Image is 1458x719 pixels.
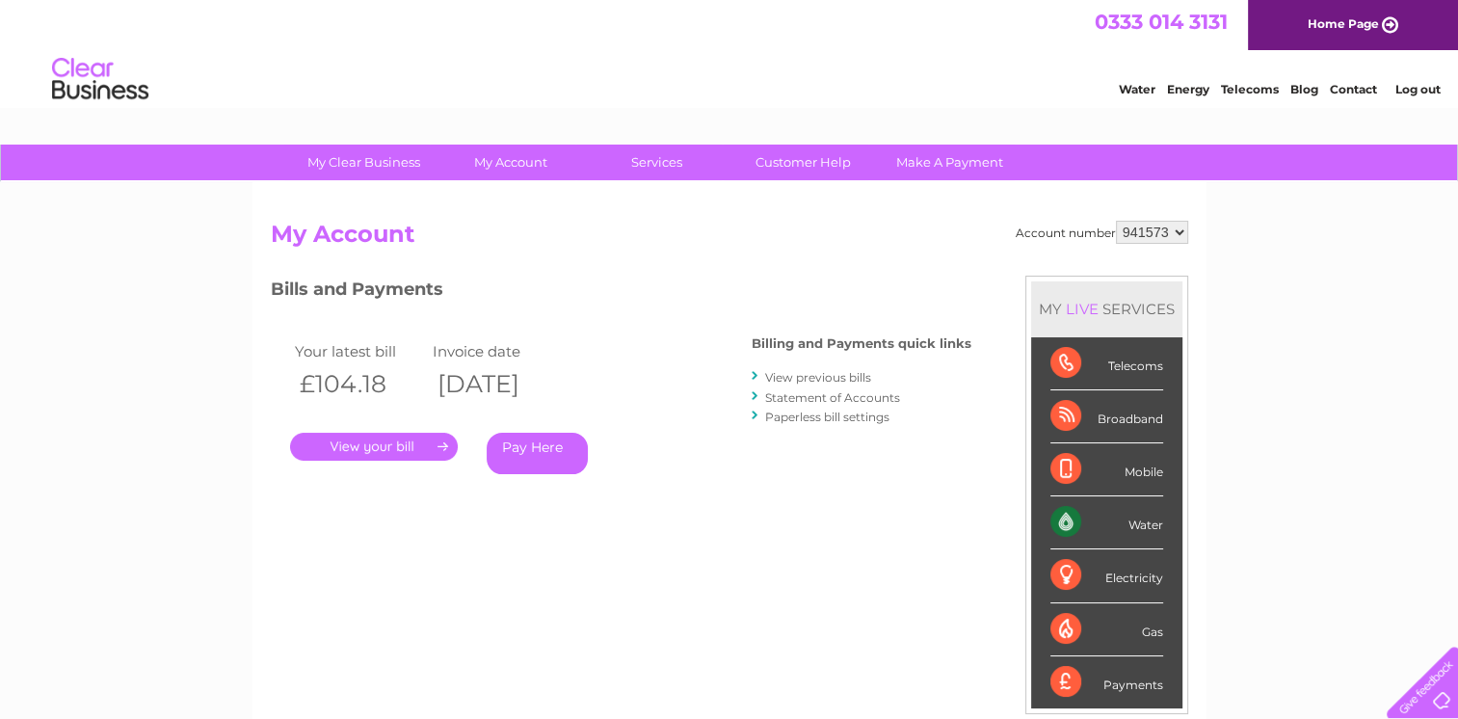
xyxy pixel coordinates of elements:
[271,276,971,309] h3: Bills and Payments
[870,145,1029,180] a: Make A Payment
[1050,390,1163,443] div: Broadband
[765,370,871,385] a: View previous bills
[1016,221,1188,244] div: Account number
[1394,82,1440,96] a: Log out
[1050,337,1163,390] div: Telecoms
[487,433,588,474] a: Pay Here
[1119,82,1155,96] a: Water
[290,433,458,461] a: .
[428,364,567,404] th: [DATE]
[275,11,1185,93] div: Clear Business is a trading name of Verastar Limited (registered in [GEOGRAPHIC_DATA] No. 3667643...
[290,364,429,404] th: £104.18
[1062,300,1102,318] div: LIVE
[1050,656,1163,708] div: Payments
[51,50,149,109] img: logo.png
[1095,10,1228,34] a: 0333 014 3131
[1290,82,1318,96] a: Blog
[1221,82,1279,96] a: Telecoms
[284,145,443,180] a: My Clear Business
[765,410,889,424] a: Paperless bill settings
[431,145,590,180] a: My Account
[1050,443,1163,496] div: Mobile
[290,338,429,364] td: Your latest bill
[1167,82,1209,96] a: Energy
[765,390,900,405] a: Statement of Accounts
[1050,496,1163,549] div: Water
[1050,549,1163,602] div: Electricity
[271,221,1188,257] h2: My Account
[724,145,883,180] a: Customer Help
[577,145,736,180] a: Services
[1330,82,1377,96] a: Contact
[428,338,567,364] td: Invoice date
[752,336,971,351] h4: Billing and Payments quick links
[1031,281,1182,336] div: MY SERVICES
[1050,603,1163,656] div: Gas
